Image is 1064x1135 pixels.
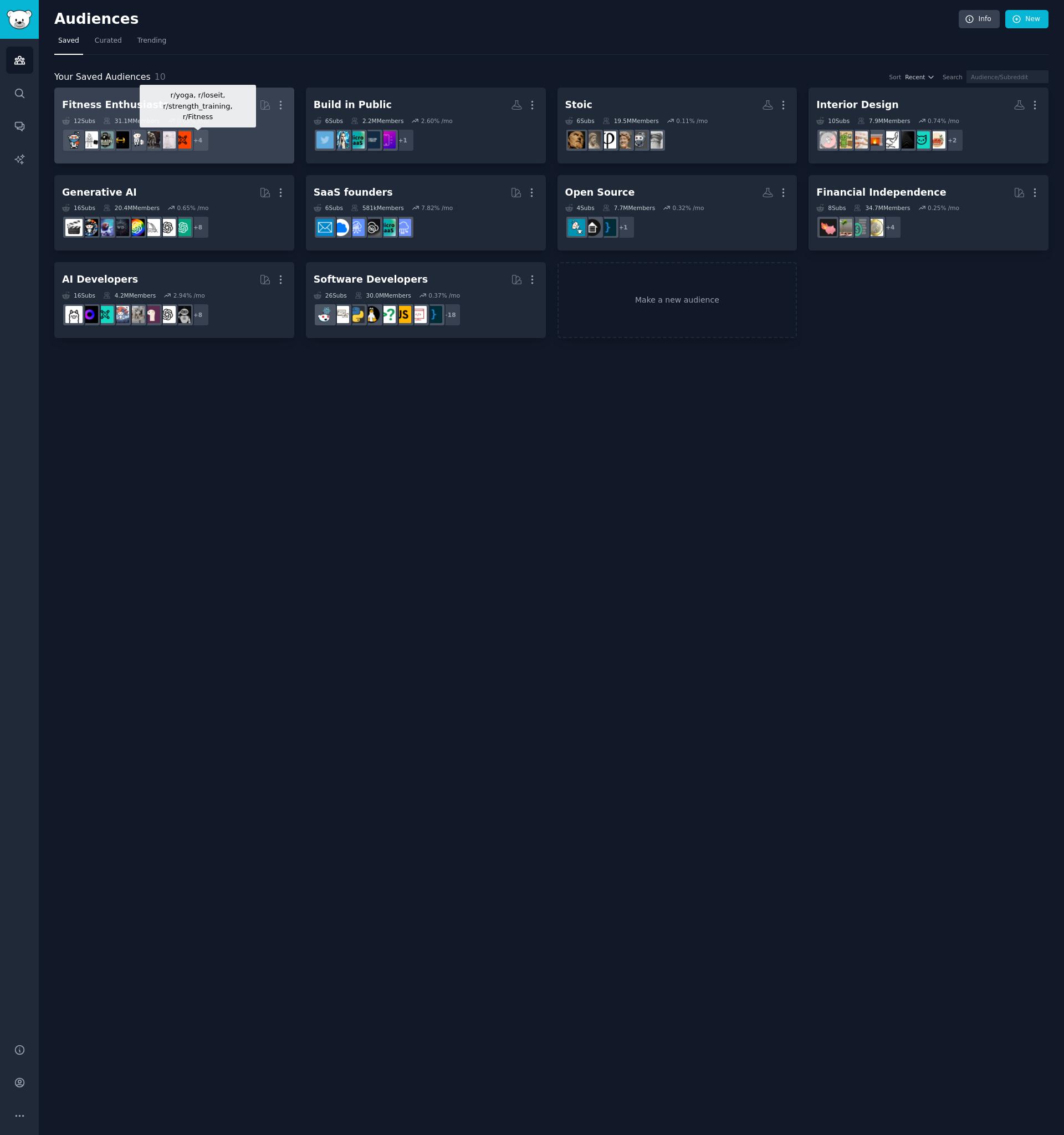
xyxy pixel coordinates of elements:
[62,117,95,125] div: 12 Sub s
[820,219,837,236] img: fatFIRE
[155,71,166,82] span: 10
[316,306,334,323] img: reactjs
[835,131,852,149] img: InteriorDesignAdvice
[599,219,616,236] img: programming
[186,129,209,152] div: + 4
[143,131,160,149] img: fitness30plus
[81,306,98,323] img: LocalLLM
[866,131,883,149] img: interiordesignideas
[306,262,546,338] a: Software Developers26Subs30.0MMembers0.37% /mo+18programmingwebdevjavascriptcscareerquestionslinu...
[565,98,592,112] div: Stoic
[177,117,208,125] div: 0.05 % /mo
[173,292,205,299] div: 2.94 % /mo
[428,292,460,299] div: 0.37 % /mo
[809,175,1048,251] a: Financial Independence8Subs34.7MMembers0.25% /mo+4UKPersonalFinanceFinancialPlanningFirefatFIRE
[112,306,129,323] img: AI_Agents
[158,306,176,323] img: OpenAI
[602,204,655,212] div: 7.7M Members
[816,117,850,125] div: 10 Sub s
[853,204,910,212] div: 34.7M Members
[332,219,349,236] img: B2BSaaS
[177,204,208,212] div: 0.65 % /mo
[363,131,380,149] img: buildinpublic
[306,88,546,163] a: Build in Public6Subs2.2MMembers2.60% /mo+1AppBusinessbuildinpublicmicrosaasautomationTwitter
[557,88,797,163] a: Stoic6Subs19.5MMembers0.11% /moStoicSupportstoicquotesStoicMemesphilosophyStoicStoicism
[816,186,946,200] div: Financial Independence
[928,204,959,212] div: 0.25 % /mo
[62,186,137,200] div: Generative AI
[857,117,910,125] div: 7.9M Members
[62,98,169,112] div: Fitness Enthusiasts
[568,219,585,236] img: opensource
[928,131,945,149] img: interiordecorating
[565,204,595,212] div: 4 Sub s
[103,292,156,299] div: 4.2M Members
[314,292,347,299] div: 26 Sub s
[186,216,209,239] div: + 8
[65,219,83,236] img: aivideo
[314,273,428,287] div: Software Developers
[316,219,334,236] img: SaaS_Email_Marketing
[602,117,659,125] div: 19.5M Members
[355,292,411,299] div: 30.0M Members
[62,204,95,212] div: 16 Sub s
[913,131,930,149] img: femalelivingspace
[878,216,902,239] div: + 4
[905,73,935,81] button: Recent
[134,32,170,55] a: Trending
[174,131,191,149] img: personaltraining
[95,36,122,46] span: Curated
[1005,10,1048,29] a: New
[425,306,442,323] img: programming
[557,262,797,338] a: Make a new audience
[394,219,411,236] img: SaaS
[630,131,647,149] img: stoicquotes
[351,117,403,125] div: 2.2M Members
[905,73,925,81] span: Recent
[314,204,343,212] div: 6 Sub s
[378,131,396,149] img: AppBusiness
[127,219,145,236] img: GPT3
[174,306,191,323] img: AgentsOfAI
[143,219,160,236] img: midjourney
[363,306,380,323] img: linux
[612,216,635,239] div: + 1
[112,219,129,236] img: weirddalle
[158,131,176,149] img: physicaltherapy
[96,131,114,149] img: GymMotivation
[65,131,83,149] img: Health
[584,131,601,149] img: Stoic
[410,306,427,323] img: webdev
[127,131,145,149] img: weightroom
[676,117,708,125] div: 0.11 % /mo
[391,129,415,152] div: + 1
[347,219,365,236] img: SaaSSales
[940,129,964,152] div: + 2
[378,306,396,323] img: cscareerquestions
[54,70,151,84] span: Your Saved Audiences
[103,117,160,125] div: 31.1M Members
[54,11,959,28] h2: Audiences
[565,186,635,200] div: Open Source
[347,131,365,149] img: microsaas
[54,32,83,55] a: Saved
[673,204,704,212] div: 0.32 % /mo
[809,88,1048,163] a: Interior Design10Subs7.9MMembers0.74% /mo+2interiordecoratingfemalelivingspaceAmateurInteriorDesi...
[866,219,883,236] img: UKPersonalFinance
[615,131,632,149] img: StoicMemes
[378,219,396,236] img: microsaas
[394,306,411,323] img: javascript
[54,88,294,163] a: Fitness Enthusiasts12Subs31.1MMembers0.05% /mor/yoga, r/loseit, r/strength_training, r/Fitness+4p...
[646,131,663,149] img: StoicSupport
[897,131,914,149] img: AmateurInteriorDesign
[58,36,79,46] span: Saved
[351,204,404,212] div: 581k Members
[959,10,1000,29] a: Info
[186,303,209,326] div: + 8
[421,204,453,212] div: 7.82 % /mo
[65,306,83,323] img: ollama
[143,306,160,323] img: LocalLLaMA
[62,292,95,299] div: 16 Sub s
[835,219,852,236] img: Fire
[137,36,166,46] span: Trending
